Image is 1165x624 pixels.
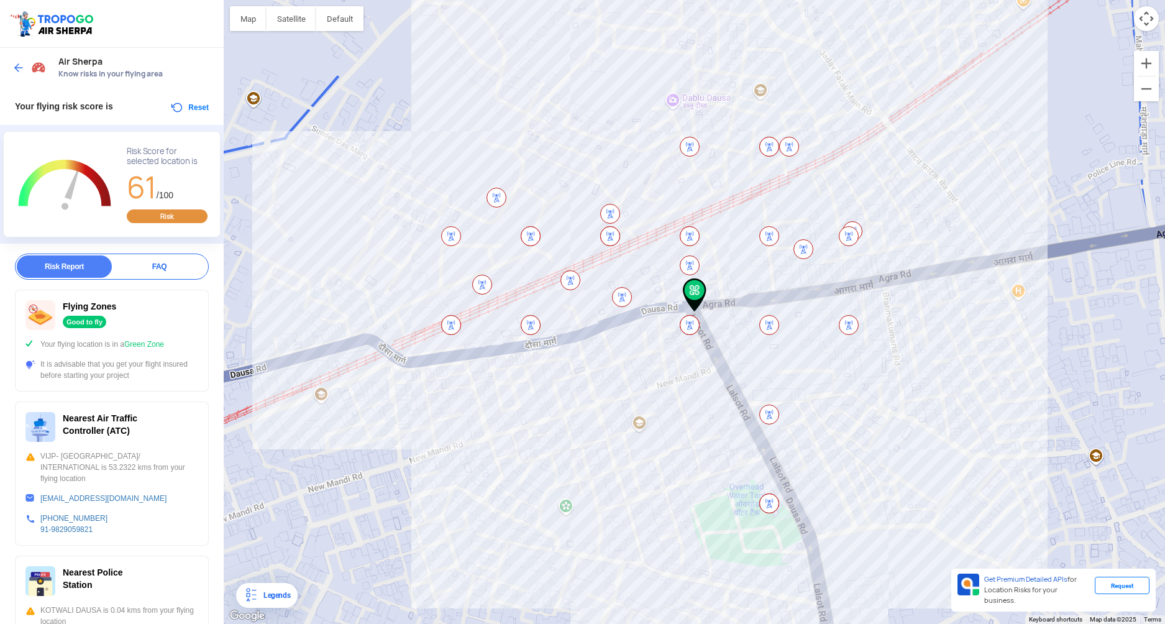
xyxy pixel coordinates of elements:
[25,300,55,330] img: ic_nofly.svg
[267,6,316,31] button: Show satellite imagery
[25,339,198,350] div: Your flying location is in a
[127,209,208,223] div: Risk
[244,588,258,603] img: Legends
[979,574,1095,607] div: for Location Risks for your business.
[258,588,290,603] div: Legends
[1134,51,1159,76] button: Zoom in
[25,359,198,381] div: It is advisable that you get your flight insured before starting your project
[1090,616,1136,623] span: Map data ©2025
[957,574,979,595] img: Premium APIs
[58,69,211,79] span: Know risks in your flying area
[25,412,55,442] img: ic_atc.svg
[12,62,25,74] img: ic_arrow_back_blue.svg
[127,168,157,207] span: 61
[227,608,268,624] img: Google
[40,525,93,534] a: 91-9829059821
[25,566,55,596] img: ic_police_station.svg
[63,413,137,436] span: Nearest Air Traffic Controller (ATC)
[40,514,107,523] a: [PHONE_NUMBER]
[63,301,116,311] span: Flying Zones
[13,147,117,224] g: Chart
[63,316,106,328] div: Good to fly
[31,60,46,75] img: Risk Scores
[230,6,267,31] button: Show street map
[112,255,207,278] div: FAQ
[17,255,112,278] div: Risk Report
[58,57,211,67] span: Air Sherpa
[9,9,98,38] img: ic_tgdronemaps.svg
[124,340,164,349] span: Green Zone
[15,101,113,111] span: Your flying risk score is
[1134,76,1159,101] button: Zoom out
[170,100,209,115] button: Reset
[1134,6,1159,31] button: Map camera controls
[157,190,173,200] span: /100
[63,567,123,590] span: Nearest Police Station
[25,451,198,484] div: VIJP- [GEOGRAPHIC_DATA]/ INTERNATIONAL is 53.2322 kms from your flying location
[127,147,208,167] div: Risk Score for selected location is
[1144,616,1161,623] a: Terms
[1029,615,1082,624] button: Keyboard shortcuts
[984,575,1067,584] span: Get Premium Detailed APIs
[40,494,167,503] a: [EMAIL_ADDRESS][DOMAIN_NAME]
[1095,577,1149,594] div: Request
[227,608,268,624] a: Open this area in Google Maps (opens a new window)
